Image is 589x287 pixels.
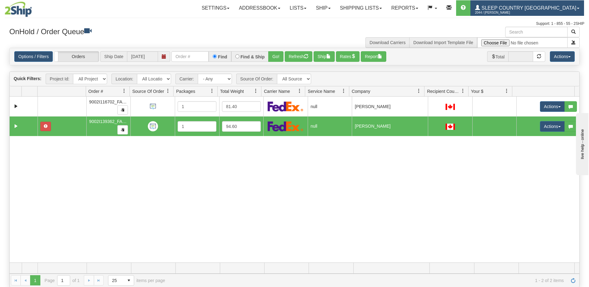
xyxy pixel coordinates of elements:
button: Copy to clipboard [117,105,128,115]
span: Page sizes drop down [108,275,134,286]
button: Rates [336,51,360,62]
a: Service Name filter column settings [338,86,349,96]
span: Total [487,51,509,62]
span: Carrier Name [264,88,290,94]
div: grid toolbar [10,72,579,86]
img: FedEx Express® [268,121,303,131]
span: 1 - 2 of 2 items [174,278,564,283]
a: Download Import Template File [413,40,473,45]
span: Page 1 [30,275,40,285]
img: CA [446,124,455,130]
span: Ship Date [100,51,127,62]
div: Support: 1 - 855 - 55 - 2SHIP [5,21,584,26]
td: null [308,116,352,136]
img: logo2044.jpg [5,2,32,17]
span: select [124,276,134,285]
img: CA [446,104,455,110]
img: FedEx Express® [268,101,303,112]
span: Carrier: [175,74,198,84]
a: Total Weight filter column settings [251,86,261,96]
a: Addressbook [234,0,285,16]
iframe: chat widget [575,112,588,175]
input: Search [505,27,568,37]
span: 2044 / [PERSON_NAME] [475,10,522,16]
button: Actions [550,51,575,62]
img: API [148,101,158,112]
button: Ship [314,51,335,62]
span: items per page [108,275,165,286]
span: 25 [112,277,120,284]
input: Order # [171,51,209,62]
label: Find & Ship [241,55,265,59]
span: Sleep Country [GEOGRAPHIC_DATA] [480,5,576,11]
a: Lists [285,0,311,16]
button: Actions [540,121,565,132]
button: Report [361,51,386,62]
span: Source Of Order: [236,74,277,84]
a: Options / Filters [14,51,53,62]
a: Expand [12,122,20,130]
label: Orders [54,52,99,61]
a: Expand [12,102,20,110]
a: Ship [311,0,335,16]
a: Refresh [568,275,578,285]
a: Recipient Country filter column settings [458,86,468,96]
a: Shipping lists [335,0,387,16]
a: Source Of Order filter column settings [163,86,173,96]
input: Page 1 [57,276,70,285]
span: Recipient Country [427,88,460,94]
div: live help - online [5,5,57,10]
a: Company filter column settings [414,86,424,96]
button: Refresh [285,51,312,62]
a: Carrier Name filter column settings [294,86,305,96]
span: 9002I139362_FASUS [89,119,131,124]
span: Total Weight [220,88,244,94]
a: Packages filter column settings [207,86,217,96]
a: Your $ filter column settings [501,86,512,96]
span: Location: [111,74,137,84]
h3: OnHold / Order Queue [9,27,290,36]
span: Company [352,88,370,94]
span: Packages [176,88,195,94]
a: Order # filter column settings [119,86,129,96]
button: Search [567,27,580,37]
span: Your $ [471,88,483,94]
input: Import [477,37,568,48]
label: Find [218,55,227,59]
span: Order # [88,88,103,94]
a: Reports [387,0,423,16]
span: Page of 1 [45,275,80,286]
a: Download Carriers [369,40,406,45]
button: Actions [540,101,565,112]
td: null [308,97,352,116]
span: Source Of Order [132,88,164,94]
button: Go! [268,51,283,62]
td: [PERSON_NAME] [352,97,428,116]
button: Copy to clipboard [117,125,128,134]
td: [PERSON_NAME] [352,116,428,136]
span: Project Id: [46,74,73,84]
img: API [148,121,158,131]
a: Settings [197,0,234,16]
span: 9002I116702_FASUS [89,99,131,104]
label: Quick Filters: [14,75,41,82]
span: Service Name [308,88,335,94]
a: Sleep Country [GEOGRAPHIC_DATA] 2044 / [PERSON_NAME] [470,0,584,16]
